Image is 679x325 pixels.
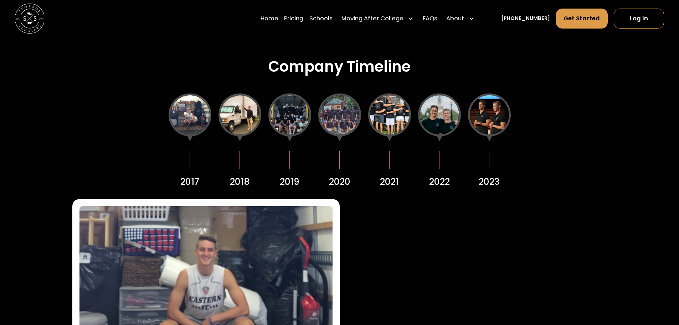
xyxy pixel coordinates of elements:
img: Storage Scholars main logo [15,4,45,33]
div: About [443,8,478,29]
a: Schools [309,8,333,29]
div: 2023 [479,175,500,188]
div: Moving After College [341,14,403,23]
div: 2018 [230,175,250,188]
div: 2019 [280,175,299,188]
a: Home [261,8,278,29]
a: Pricing [284,8,303,29]
h3: Company Timeline [268,58,411,76]
div: 2021 [380,175,399,188]
a: Log In [614,9,664,29]
div: About [446,14,464,23]
a: [PHONE_NUMBER] [501,15,550,22]
a: Get Started [556,9,608,29]
div: 2020 [329,175,350,188]
div: 2017 [180,175,199,188]
div: Moving After College [339,8,417,29]
div: 2022 [429,175,450,188]
a: FAQs [423,8,437,29]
